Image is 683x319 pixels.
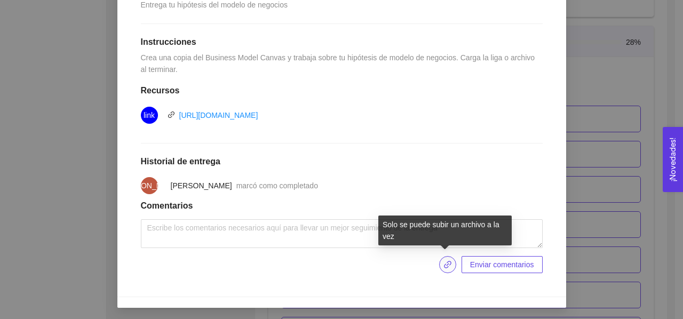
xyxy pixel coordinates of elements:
[141,1,288,9] span: Entrega tu hipótesis del modelo de negocios
[171,181,232,190] span: [PERSON_NAME]
[470,259,534,270] span: Enviar comentarios
[141,156,543,167] h1: Historial de entrega
[141,201,543,211] h1: Comentarios
[118,177,180,194] span: [PERSON_NAME]
[439,256,456,273] button: link
[141,37,543,47] h1: Instrucciones
[236,181,318,190] span: marcó como completado
[462,256,543,273] button: Enviar comentarios
[378,216,512,245] div: Solo se puede subir un archivo a la vez
[439,260,456,269] span: link
[179,111,258,119] a: [URL][DOMAIN_NAME]
[663,127,683,192] button: Open Feedback Widget
[144,107,155,124] span: link
[168,111,175,118] span: link
[141,85,543,96] h1: Recursos
[141,53,537,74] span: Crea una copia del Business Model Canvas y trabaja sobre tu hipótesis de modelo de negocios. Carg...
[440,260,456,269] span: link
